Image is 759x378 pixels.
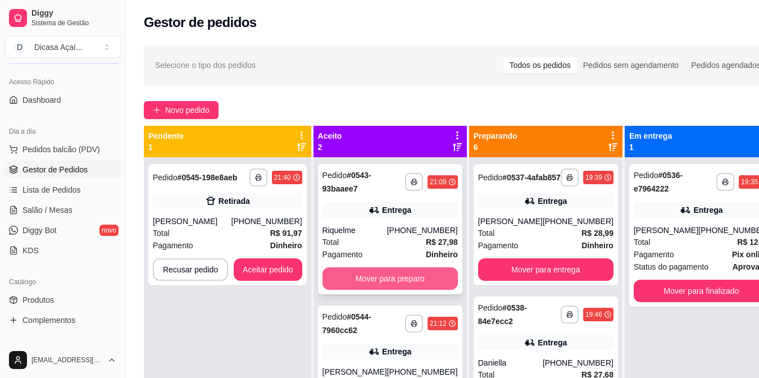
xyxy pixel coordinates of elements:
[153,106,161,114] span: plus
[4,122,121,140] div: Dia a dia
[543,357,613,368] div: [PHONE_NUMBER]
[31,8,116,19] span: Diggy
[474,142,517,153] p: 6
[478,357,543,368] div: Daniella
[4,273,121,291] div: Catálogo
[577,57,685,73] div: Pedidos sem agendamento
[270,241,302,250] strong: Dinheiro
[382,346,411,357] div: Entrega
[581,229,613,238] strong: R$ 28,99
[144,13,257,31] h2: Gestor de pedidos
[4,73,121,91] div: Acesso Rápido
[634,261,708,273] span: Status do pagamento
[634,171,658,180] span: Pedido
[430,319,447,328] div: 21:12
[148,130,184,142] p: Pendente
[144,101,219,119] button: Novo pedido
[231,216,302,227] div: [PHONE_NUMBER]
[22,204,72,216] span: Salão / Mesas
[322,236,339,248] span: Total
[322,267,458,290] button: Mover para preparo
[322,248,363,261] span: Pagamento
[4,36,121,58] button: Select a team
[430,177,447,186] div: 21:09
[165,104,210,116] span: Novo pedido
[634,236,651,248] span: Total
[693,204,722,216] div: Entrega
[478,173,503,182] span: Pedido
[478,216,543,227] div: [PERSON_NAME]
[4,242,121,259] a: KDS
[322,312,347,321] span: Pedido
[322,312,371,335] strong: # 0544-7960cc62
[474,130,517,142] p: Preparando
[234,258,302,281] button: Aceitar pedido
[155,59,256,71] span: Selecione o tipo dos pedidos
[153,258,228,281] button: Recusar pedido
[478,303,503,312] span: Pedido
[322,171,347,180] span: Pedido
[274,173,291,182] div: 21:40
[148,142,184,153] p: 1
[4,201,121,219] a: Salão / Mesas
[4,161,121,179] a: Gestor de Pedidos
[478,239,519,252] span: Pagamento
[318,142,342,153] p: 2
[153,216,231,227] div: [PERSON_NAME]
[4,91,121,109] a: Dashboard
[318,130,342,142] p: Aceito
[22,164,88,175] span: Gestor de Pedidos
[634,171,683,193] strong: # 0536-e7964222
[153,239,193,252] span: Pagamento
[634,248,674,261] span: Pagamento
[22,94,61,106] span: Dashboard
[585,173,602,182] div: 19:39
[382,204,411,216] div: Entrega
[629,130,672,142] p: Em entrega
[22,144,100,155] span: Pedidos balcão (PDV)
[538,337,567,348] div: Entrega
[34,42,83,53] div: Dicasa Açaí ...
[22,245,39,256] span: KDS
[4,291,121,309] a: Produtos
[31,356,103,365] span: [EMAIL_ADDRESS][DOMAIN_NAME]
[22,184,81,195] span: Lista de Pedidos
[538,195,567,207] div: Entrega
[153,227,170,239] span: Total
[629,142,672,153] p: 1
[478,227,495,239] span: Total
[219,195,250,207] div: Retirada
[502,173,561,182] strong: # 0537-4afab857
[741,177,758,186] div: 19:35
[387,225,458,236] div: [PHONE_NUMBER]
[22,315,75,326] span: Complementos
[322,171,371,193] strong: # 0543-93baaee7
[503,57,577,73] div: Todos os pedidos
[4,311,121,329] a: Complementos
[31,19,116,28] span: Sistema de Gestão
[543,216,613,227] div: [PHONE_NUMBER]
[14,42,25,53] span: D
[426,250,458,259] strong: Dinheiro
[426,238,458,247] strong: R$ 27,98
[22,294,54,306] span: Produtos
[178,173,238,182] strong: # 0545-198e8aeb
[4,140,121,158] button: Pedidos balcão (PDV)
[153,173,178,182] span: Pedido
[634,225,698,236] div: [PERSON_NAME]
[4,221,121,239] a: Diggy Botnovo
[478,258,613,281] button: Mover para entrega
[322,225,387,236] div: Riquelme
[585,310,602,319] div: 19:46
[581,241,613,250] strong: Dinheiro
[4,4,121,31] a: DiggySistema de Gestão
[4,181,121,199] a: Lista de Pedidos
[270,229,302,238] strong: R$ 91,97
[22,225,57,236] span: Diggy Bot
[4,347,121,374] button: [EMAIL_ADDRESS][DOMAIN_NAME]
[478,303,527,326] strong: # 0538-84e7ecc2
